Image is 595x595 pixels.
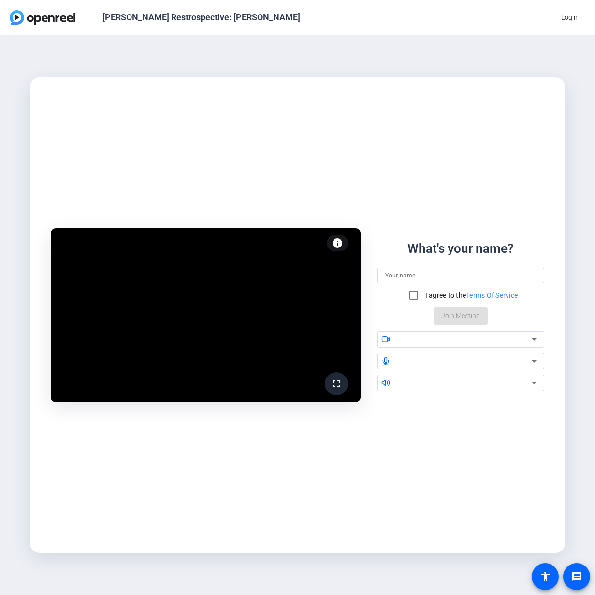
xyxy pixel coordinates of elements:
input: Your name [385,270,537,281]
button: Login [553,9,585,26]
label: I agree to the [423,290,518,300]
a: Terms Of Service [466,291,518,299]
div: [PERSON_NAME] Restrospective: [PERSON_NAME] [102,12,300,23]
span: Login [561,13,578,23]
img: OpenReel logo [10,10,75,25]
mat-icon: info [332,237,343,249]
div: What's your name? [407,239,514,258]
mat-icon: message [571,571,582,582]
mat-icon: accessibility [539,571,551,582]
mat-icon: fullscreen [331,378,342,390]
